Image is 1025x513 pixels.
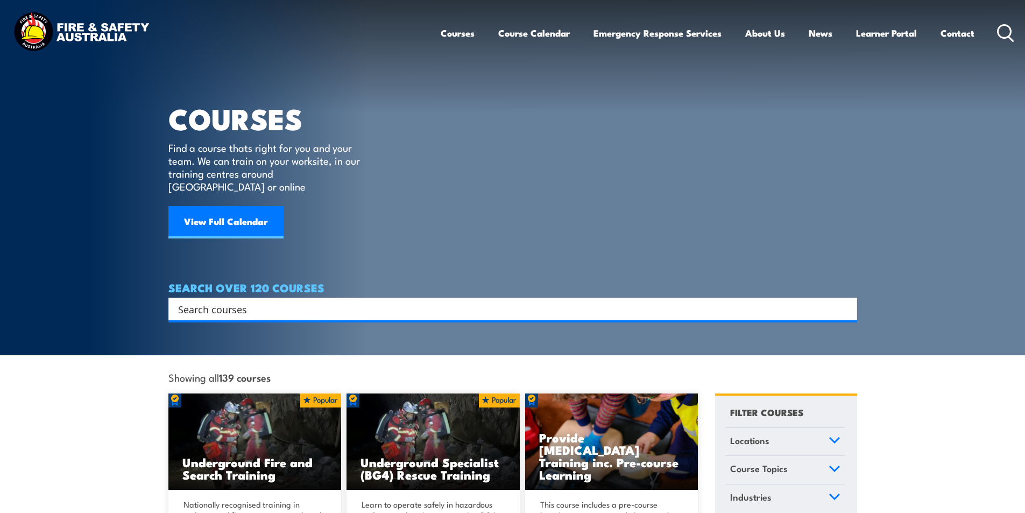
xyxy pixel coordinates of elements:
[168,371,271,383] span: Showing all
[856,19,917,47] a: Learner Portal
[730,433,769,448] span: Locations
[498,19,570,47] a: Course Calendar
[730,405,803,419] h4: FILTER COURSES
[178,301,833,317] input: Search input
[525,393,698,490] a: Provide [MEDICAL_DATA] Training inc. Pre-course Learning
[725,456,845,484] a: Course Topics
[941,19,974,47] a: Contact
[838,301,853,317] button: Search magnifier button
[168,206,284,238] a: View Full Calendar
[360,456,506,481] h3: Underground Specialist (BG4) Rescue Training
[809,19,832,47] a: News
[730,490,772,504] span: Industries
[725,428,845,456] a: Locations
[168,393,342,490] a: Underground Fire and Search Training
[347,393,520,490] img: Underground mine rescue
[593,19,722,47] a: Emergency Response Services
[730,461,788,476] span: Course Topics
[168,282,857,293] h4: SEARCH OVER 120 COURSES
[525,393,698,490] img: Low Voltage Rescue and Provide CPR
[745,19,785,47] a: About Us
[219,370,271,384] strong: 139 courses
[725,484,845,512] a: Industries
[180,301,836,317] form: Search form
[168,106,376,131] h1: COURSES
[168,141,365,193] p: Find a course thats right for you and your team. We can train on your worksite, in our training c...
[539,431,684,481] h3: Provide [MEDICAL_DATA] Training inc. Pre-course Learning
[168,393,342,490] img: Underground mine rescue
[182,456,328,481] h3: Underground Fire and Search Training
[441,19,475,47] a: Courses
[347,393,520,490] a: Underground Specialist (BG4) Rescue Training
